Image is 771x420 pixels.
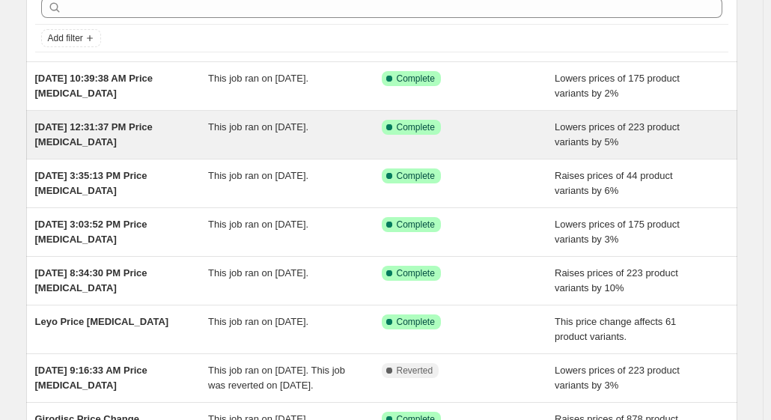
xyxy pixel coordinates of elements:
span: [DATE] 8:34:30 PM Price [MEDICAL_DATA] [35,267,147,293]
span: This job ran on [DATE]. [208,267,308,279]
span: This price change affects 61 product variants. [555,316,676,342]
span: Reverted [397,365,433,377]
span: This job ran on [DATE]. [208,121,308,133]
span: [DATE] 12:31:37 PM Price [MEDICAL_DATA] [35,121,153,147]
span: This job ran on [DATE]. [208,170,308,181]
span: Add filter [48,32,83,44]
span: Complete [397,170,435,182]
span: Complete [397,219,435,231]
span: This job ran on [DATE]. [208,219,308,230]
span: [DATE] 9:16:33 AM Price [MEDICAL_DATA] [35,365,147,391]
span: [DATE] 10:39:38 AM Price [MEDICAL_DATA] [35,73,153,99]
span: [DATE] 3:35:13 PM Price [MEDICAL_DATA] [35,170,147,196]
span: Lowers prices of 175 product variants by 3% [555,219,680,245]
span: This job ran on [DATE]. [208,316,308,327]
span: Leyo Price [MEDICAL_DATA] [35,316,169,327]
span: [DATE] 3:03:52 PM Price [MEDICAL_DATA] [35,219,147,245]
span: This job ran on [DATE]. [208,73,308,84]
button: Add filter [41,29,101,47]
span: Complete [397,267,435,279]
span: Lowers prices of 175 product variants by 2% [555,73,680,99]
span: Complete [397,73,435,85]
span: Complete [397,316,435,328]
span: Raises prices of 44 product variants by 6% [555,170,673,196]
span: This job ran on [DATE]. This job was reverted on [DATE]. [208,365,345,391]
span: Lowers prices of 223 product variants by 3% [555,365,680,391]
span: Raises prices of 223 product variants by 10% [555,267,678,293]
span: Complete [397,121,435,133]
span: Lowers prices of 223 product variants by 5% [555,121,680,147]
